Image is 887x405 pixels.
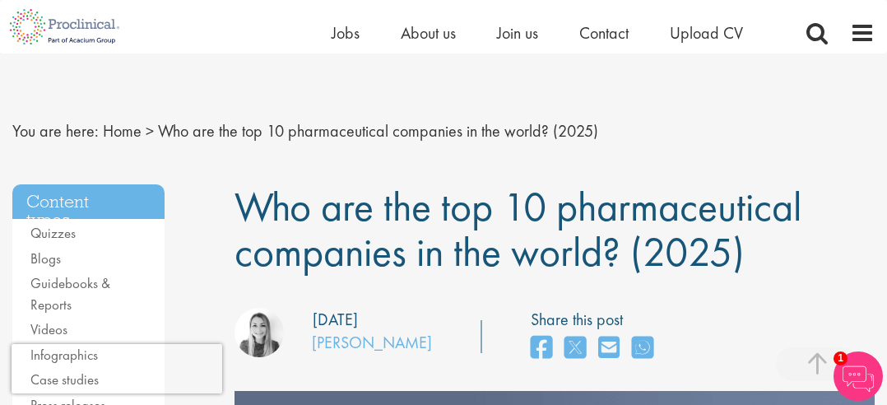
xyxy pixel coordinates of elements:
span: > [146,120,154,142]
a: share on twitter [564,331,586,366]
a: breadcrumb link [103,120,142,142]
a: Jobs [332,22,360,44]
span: Who are the top 10 pharmaceutical companies in the world? (2025) [235,180,801,278]
a: Join us [497,22,538,44]
a: Videos [30,320,67,338]
img: Chatbot [834,351,883,401]
img: Hannah Burke [235,308,284,357]
label: Share this post [531,308,662,332]
a: Upload CV [670,22,743,44]
div: [DATE] [313,308,358,332]
a: share on facebook [531,331,552,366]
h3: Content types [12,184,165,220]
a: Contact [579,22,629,44]
a: [PERSON_NAME] [312,332,432,353]
iframe: reCAPTCHA [12,344,222,393]
span: Who are the top 10 pharmaceutical companies in the world? (2025) [158,120,598,142]
a: share on whats app [632,331,653,366]
a: share on email [598,331,620,366]
span: You are here: [12,120,99,142]
a: Quizzes [30,224,76,242]
a: Guidebooks & Reports [30,274,110,314]
span: 1 [834,351,848,365]
a: Blogs [30,249,61,268]
a: About us [401,22,456,44]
